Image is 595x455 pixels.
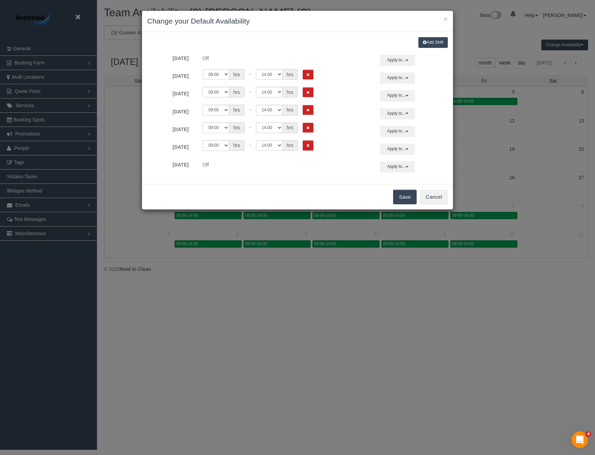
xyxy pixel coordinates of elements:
span: hrs [229,69,245,80]
label: [DATE] [172,144,188,151]
button: × [444,15,448,23]
span: - [249,71,251,77]
sui-modal: Change your Default Availability [142,11,453,209]
label: [DATE] [172,55,188,62]
h3: Change your Default Availability [147,16,448,26]
button: Apply to... [380,108,415,119]
button: Apply to... [380,161,415,172]
button: Remove Shift [303,70,313,80]
label: [DATE] [172,108,188,115]
span: Off [203,162,209,168]
span: hrs [283,87,298,97]
button: Apply to... [380,72,415,83]
span: 4 [586,431,591,437]
span: - [249,107,251,112]
label: [DATE] [172,72,188,79]
span: hrs [283,69,298,80]
span: hrs [229,87,245,97]
span: hrs [283,122,298,133]
label: [DATE] [172,161,188,168]
button: Add Shift [418,37,448,48]
span: - [249,89,251,95]
button: Cancel [420,190,448,204]
button: Remove Shift [303,123,313,133]
label: [DATE] [172,90,188,97]
button: Remove Shift [303,105,313,115]
span: hrs [283,105,298,115]
button: Apply to... [380,144,415,154]
button: Save [393,190,417,204]
span: hrs [229,140,245,151]
span: hrs [283,140,298,151]
button: Remove Shift [303,140,313,151]
span: - [249,142,251,148]
iframe: Intercom live chat [571,431,588,448]
span: hrs [229,105,245,115]
span: Off [203,55,209,61]
button: Apply to... [380,126,415,137]
button: Apply to... [380,90,415,101]
span: - [249,125,251,130]
button: Remove Shift [303,87,313,97]
button: Apply to... [380,55,415,66]
label: [DATE] [172,126,188,133]
span: hrs [229,122,245,133]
